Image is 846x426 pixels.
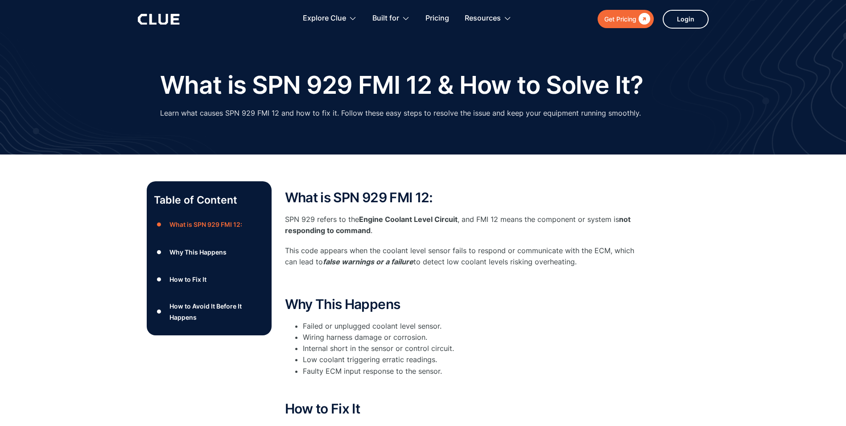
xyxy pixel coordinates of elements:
[465,4,512,33] div: Resources
[303,366,642,377] li: Faulty ECM input response to the sensor.
[169,219,242,230] div: What is SPN 929 FMI 12:
[154,273,264,286] a: ●How to Fix It
[154,218,165,231] div: ●
[154,245,165,259] div: ●
[372,4,399,33] div: Built for
[303,354,642,365] li: Low coolant triggering erratic readings.
[303,321,642,332] li: Failed or unplugged coolant level sensor.
[663,10,709,29] a: Login
[160,71,644,99] h1: What is SPN 929 FMI 12 & How to Solve It?
[604,13,636,25] div: Get Pricing
[372,4,410,33] div: Built for
[169,274,206,285] div: How to Fix It
[285,277,642,288] p: ‍
[285,214,642,236] p: SPN 929 refers to the , and FMI 12 means the component or system is .
[154,305,165,318] div: ●
[160,108,641,119] p: Learn what causes SPN 929 FMI 12 and how to fix it. Follow these easy steps to resolve the issue ...
[323,257,413,266] em: false warnings or a failure
[169,301,264,323] div: How to Avoid It Before It Happens
[303,4,346,33] div: Explore Clue
[425,4,449,33] a: Pricing
[303,332,642,343] li: Wiring harness damage or corrosion.
[285,297,642,312] h2: Why This Happens
[169,246,227,258] div: Why This Happens
[359,215,458,224] strong: Engine Coolant Level Circuit
[285,401,642,416] h2: How to Fix It
[303,343,642,354] li: Internal short in the sensor or control circuit.
[285,245,642,267] p: This code appears when the coolant level sensor fails to respond or communicate with the ECM, whi...
[154,273,165,286] div: ●
[154,218,264,231] a: ●What is SPN 929 FMI 12:
[154,193,264,207] p: Table of Content
[285,215,631,235] strong: not responding to command
[154,301,264,323] a: ●How to Avoid It Before It Happens
[303,4,357,33] div: Explore Clue
[465,4,501,33] div: Resources
[285,381,642,393] p: ‍
[636,13,650,25] div: 
[285,190,642,205] h2: What is SPN 929 FMI 12:
[598,10,654,28] a: Get Pricing
[154,245,264,259] a: ●Why This Happens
